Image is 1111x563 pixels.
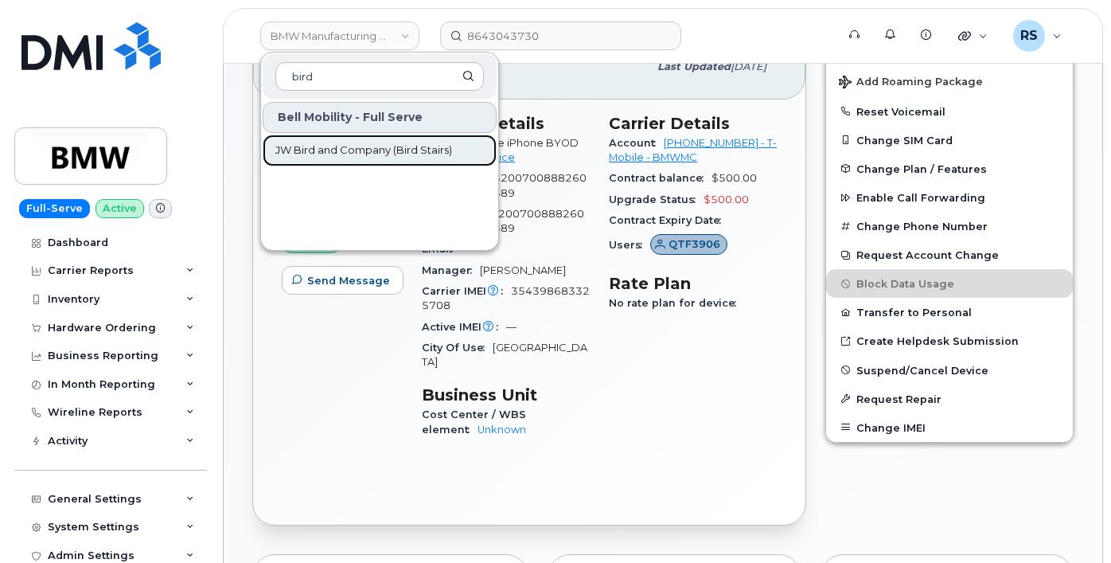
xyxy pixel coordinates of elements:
span: 89049032007008882600127825899389 [422,172,587,198]
span: $500.00 [704,194,749,205]
span: Send Message [307,273,390,288]
iframe: Messenger Launcher [1042,494,1099,551]
span: Change Plan / Features [856,162,987,174]
button: Change Phone Number [826,212,1073,240]
span: Account [609,137,664,149]
span: Carrier IMEI [422,285,511,297]
span: JW Bird and Company (Bird Stairs) [275,143,452,158]
span: Upgrade Status [609,194,704,205]
span: [PERSON_NAME] [480,264,566,276]
a: JW Bird and Company (Bird Stairs) [263,135,497,166]
div: Bell Mobility - Full Serve [263,102,497,133]
span: RS [1020,26,1038,45]
span: — [506,321,517,333]
span: Enable Call Forwarding [856,192,985,204]
a: Create Helpdesk Submission [826,326,1073,355]
button: Block Data Usage [826,269,1073,298]
span: [DATE] [731,61,766,72]
span: Last updated [657,61,731,72]
span: 89049032007008882600127825899389 [422,208,584,234]
a: [PHONE_NUMBER] - T-Mobile - BMWMC [609,137,777,163]
input: Find something... [440,22,681,50]
span: No rate plan for device [609,297,744,309]
h3: Device Details [422,114,590,133]
div: Quicklinks [947,20,999,52]
span: iPhone iPhone BYOD [468,137,579,149]
span: Contract Expiry Date [609,214,729,226]
h3: Carrier Details [609,114,777,133]
input: Search [275,62,484,91]
button: Request Account Change [826,240,1073,269]
button: Request Repair [826,385,1073,413]
button: Reset Voicemail [826,97,1073,126]
span: Manager [422,264,480,276]
h3: Rate Plan [609,274,777,293]
button: Change Plan / Features [826,154,1073,183]
button: Suspend/Cancel Device [826,356,1073,385]
span: Active IMEI [422,321,506,333]
h3: Business Unit [422,385,590,405]
a: QTF3906 [650,239,727,251]
button: Send Message [282,266,403,295]
span: Users [609,239,650,251]
span: Contract balance [609,172,711,184]
a: BMW Manufacturing Co LLC [260,22,419,50]
span: City Of Use [422,342,493,354]
button: Enable Call Forwarding [826,183,1073,212]
span: Cost Center / WBS element [422,409,526,435]
button: Change IMEI [826,413,1073,442]
button: Transfer to Personal [826,298,1073,326]
span: Suspend/Cancel Device [856,364,988,376]
span: $500.00 [711,172,757,184]
span: Add Roaming Package [839,76,983,91]
span: [GEOGRAPHIC_DATA] [422,342,587,368]
button: Change SIM Card [826,126,1073,154]
a: Unknown [478,424,526,436]
button: Add Roaming Package [826,65,1073,97]
span: QTF3906 [669,237,720,252]
div: Randy Sayres [1002,20,1073,52]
